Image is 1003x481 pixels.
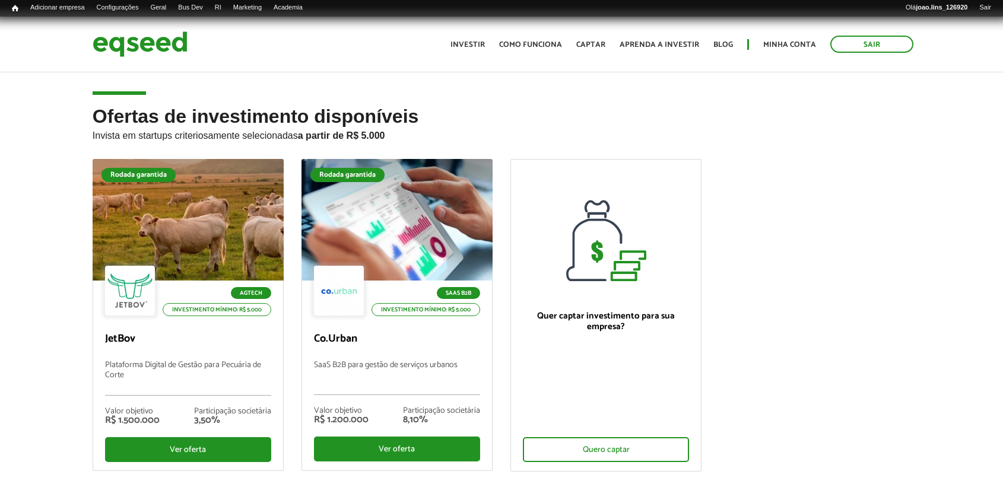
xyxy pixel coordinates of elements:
p: Quer captar investimento para sua empresa? [523,311,689,332]
a: Como funciona [499,41,562,49]
img: EqSeed [93,28,188,60]
a: Blog [713,41,733,49]
strong: joao.lins_126920 [916,4,967,11]
div: Valor objetivo [105,407,160,416]
div: 8,10% [403,415,480,425]
strong: a partir de R$ 5.000 [298,130,385,141]
a: Início [6,3,24,14]
a: Investir [450,41,485,49]
a: Bus Dev [172,3,209,12]
a: Configurações [91,3,145,12]
a: Minha conta [763,41,816,49]
p: Agtech [231,287,271,299]
div: Quero captar [523,437,689,462]
div: Rodada garantida [310,168,385,182]
p: Invista em startups criteriosamente selecionadas [93,127,910,141]
p: Plataforma Digital de Gestão para Pecuária de Corte [105,361,271,396]
a: Rodada garantida SaaS B2B Investimento mínimo: R$ 5.000 Co.Urban SaaS B2B para gestão de serviços... [301,159,493,471]
div: R$ 1.500.000 [105,416,160,425]
a: Quer captar investimento para sua empresa? Quero captar [510,159,702,472]
div: Participação societária [194,407,271,416]
div: 3,50% [194,416,271,425]
div: R$ 1.200.000 [314,415,369,425]
a: Marketing [227,3,268,12]
a: Geral [144,3,172,12]
h2: Ofertas de investimento disponíveis [93,106,910,159]
a: Sair [830,36,913,53]
span: Início [12,4,18,12]
div: Valor objetivo [314,407,369,415]
a: Captar [576,41,605,49]
p: SaaS B2B [437,287,480,299]
a: Aprenda a investir [620,41,699,49]
a: Adicionar empresa [24,3,91,12]
div: Ver oferta [314,437,480,461]
div: Participação societária [403,407,480,415]
a: Olájoao.lins_126920 [900,3,973,12]
p: Investimento mínimo: R$ 5.000 [372,303,480,316]
p: Investimento mínimo: R$ 5.000 [163,303,271,316]
a: Sair [973,3,997,12]
a: RI [209,3,227,12]
div: Rodada garantida [101,168,176,182]
a: Rodada garantida Agtech Investimento mínimo: R$ 5.000 JetBov Plataforma Digital de Gestão para Pe... [93,159,284,471]
a: Academia [268,3,309,12]
p: Co.Urban [314,333,480,346]
div: Ver oferta [105,437,271,462]
p: SaaS B2B para gestão de serviços urbanos [314,361,480,395]
p: JetBov [105,333,271,346]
